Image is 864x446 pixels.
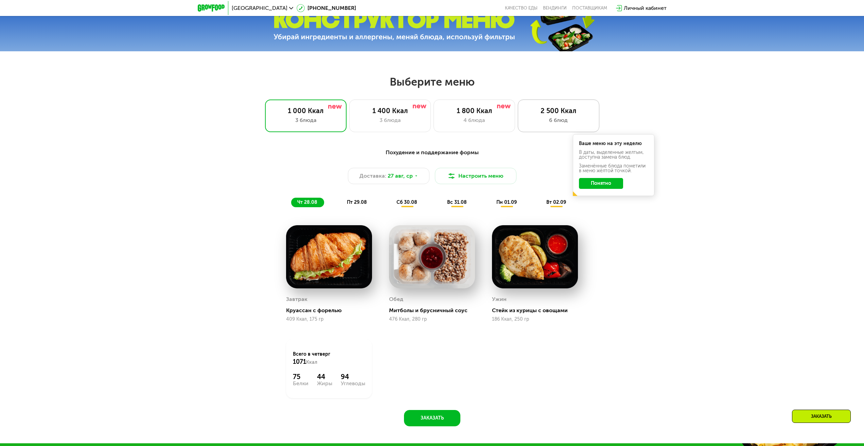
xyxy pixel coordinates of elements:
[572,5,607,11] div: поставщикам
[496,199,517,205] span: пн 01.09
[525,116,592,124] div: 6 блюд
[388,172,413,180] span: 27 авг, ср
[356,116,424,124] div: 3 блюда
[492,317,578,322] div: 186 Ккал, 250 гр
[505,5,537,11] a: Качество еды
[492,294,507,304] div: Ужин
[389,307,480,314] div: Митболы и брусничный соус
[272,116,339,124] div: 3 блюда
[347,199,367,205] span: пт 29.08
[356,107,424,115] div: 1 400 Ккал
[447,199,467,205] span: вс 31.08
[297,199,317,205] span: чт 28.08
[435,168,516,184] button: Настроить меню
[293,381,308,386] div: Белки
[286,307,377,314] div: Круассан с форелью
[297,4,356,12] a: [PHONE_NUMBER]
[272,107,339,115] div: 1 000 Ккал
[441,107,508,115] div: 1 800 Ккал
[232,5,287,11] span: [GEOGRAPHIC_DATA]
[579,141,648,146] div: Ваше меню на эту неделю
[293,373,308,381] div: 75
[341,373,365,381] div: 94
[396,199,417,205] span: сб 30.08
[359,172,386,180] span: Доставка:
[341,381,365,386] div: Углеводы
[22,75,842,89] h2: Выберите меню
[293,358,306,365] span: 1071
[389,294,403,304] div: Обед
[441,116,508,124] div: 4 блюда
[624,4,667,12] div: Личный кабинет
[306,359,317,365] span: Ккал
[546,199,566,205] span: вт 02.09
[231,148,633,157] div: Похудение и поддержание формы
[579,150,648,160] div: В даты, выделенные желтым, доступна замена блюд.
[792,410,851,423] div: Заказать
[492,307,583,314] div: Стейк из курицы с овощами
[286,317,372,322] div: 409 Ккал, 175 гр
[525,107,592,115] div: 2 500 Ккал
[317,373,332,381] div: 44
[389,317,475,322] div: 476 Ккал, 280 гр
[579,178,623,189] button: Понятно
[286,294,307,304] div: Завтрак
[404,410,460,426] button: Заказать
[579,164,648,173] div: Заменённые блюда пометили в меню жёлтой точкой.
[317,381,332,386] div: Жиры
[543,5,567,11] a: Вендинги
[293,351,365,366] div: Всего в четверг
